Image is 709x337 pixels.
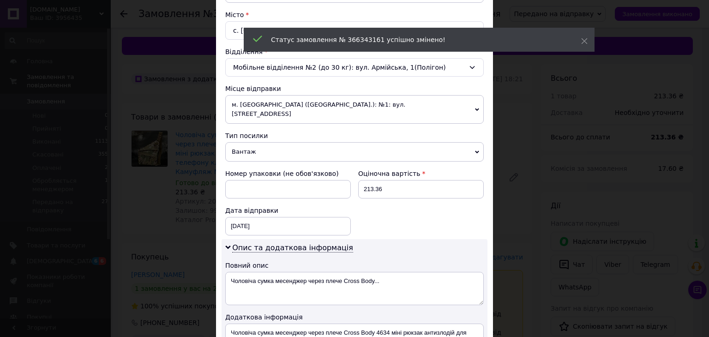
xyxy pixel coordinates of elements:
[225,21,484,40] div: с. [GEOGRAPHIC_DATA]
[225,261,484,270] div: Повний опис
[225,47,484,56] div: Відділення
[271,35,558,44] div: Статус замовлення № 366343161 успішно змінено!
[225,272,484,305] textarea: Чоловіча сумка месенджер через плече Cross Body...
[225,169,351,178] div: Номер упаковки (не обов'язково)
[225,206,351,215] div: Дата відправки
[225,95,484,124] span: м. [GEOGRAPHIC_DATA] ([GEOGRAPHIC_DATA].): №1: вул. [STREET_ADDRESS]
[225,58,484,77] div: Мобільне відділення №2 (до 30 кг): вул. Армійська, 1(Полігон)
[358,169,484,178] div: Оціночна вартість
[225,85,281,92] span: Місце відправки
[225,313,484,322] div: Додаткова інформація
[225,132,268,139] span: Тип посилки
[232,243,353,253] span: Опис та додаткова інформація
[225,142,484,162] span: Вантаж
[225,10,484,19] div: Місто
